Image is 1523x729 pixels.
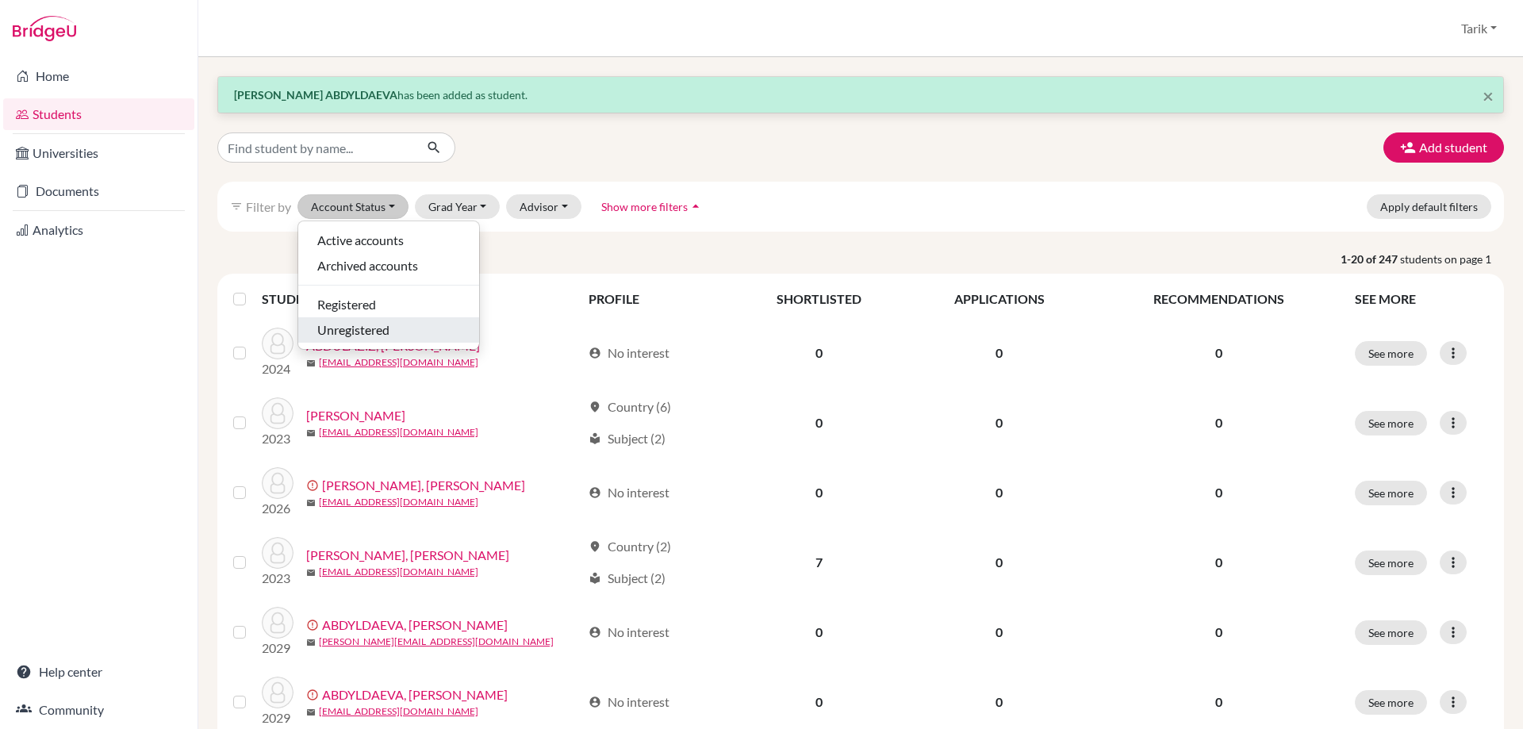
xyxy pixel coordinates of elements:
span: Registered [317,295,376,314]
img: Bridge-U [13,16,76,41]
img: ABDYLDAEVA, ZARA ALMAZOVNA [262,677,293,708]
a: Documents [3,175,194,207]
td: 0 [907,597,1091,667]
input: Find student by name... [217,132,414,163]
td: 0 [907,458,1091,528]
p: 0 [1102,413,1336,432]
a: [PERSON_NAME], [PERSON_NAME] [322,476,525,495]
th: SHORTLISTED [731,280,907,318]
div: No interest [589,623,669,642]
button: Advisor [506,194,581,219]
span: Unregistered [317,320,389,340]
span: Active accounts [317,231,404,250]
span: account_circle [589,486,601,499]
a: [PERSON_NAME][EMAIL_ADDRESS][DOMAIN_NAME] [319,635,554,649]
span: location_on [589,540,601,553]
th: APPLICATIONS [907,280,1091,318]
span: Archived accounts [317,256,418,275]
img: ABDULLAEV, ADIL OKAMOTO [262,467,293,499]
span: mail [306,638,316,647]
p: 0 [1102,553,1336,572]
td: 0 [907,388,1091,458]
strong: [PERSON_NAME] ABDYLDAEVA [234,88,397,102]
span: Filter by [246,199,291,214]
span: local_library [589,572,601,585]
a: [PERSON_NAME], [PERSON_NAME] [306,546,509,565]
button: See more [1355,411,1427,435]
th: SEE MORE [1345,280,1498,318]
p: 2023 [262,429,293,448]
span: × [1483,84,1494,107]
a: ABDYLDAEVA, [PERSON_NAME] [322,616,508,635]
a: ABDYLDAEVA, [PERSON_NAME] [322,685,508,704]
td: 7 [731,528,907,597]
td: 0 [731,388,907,458]
img: ABDULAZİZ, MOHAMED [262,397,293,429]
th: STUDENT [262,280,579,318]
p: 2029 [262,708,293,727]
img: ABDULLAEVA, ALIYA OKAMOTO [262,537,293,569]
td: 0 [731,458,907,528]
button: See more [1355,481,1427,505]
a: [EMAIL_ADDRESS][DOMAIN_NAME] [319,495,478,509]
button: See more [1355,620,1427,645]
button: Archived accounts [298,253,479,278]
span: mail [306,568,316,577]
button: Close [1483,86,1494,106]
a: Students [3,98,194,130]
th: PROFILE [579,280,731,318]
td: 0 [907,318,1091,388]
strong: 1-20 of 247 [1341,251,1400,267]
a: [PERSON_NAME] [306,406,405,425]
button: Apply default filters [1367,194,1491,219]
p: 2023 [262,569,293,588]
a: Community [3,694,194,726]
div: Subject (2) [589,569,666,588]
i: arrow_drop_up [688,198,704,214]
div: No interest [589,483,669,502]
button: Unregistered [298,317,479,343]
span: error_outline [306,619,322,631]
button: Grad Year [415,194,501,219]
span: mail [306,428,316,438]
th: RECOMMENDATIONS [1092,280,1345,318]
p: 2029 [262,639,293,658]
img: ABDULAZİZ, HOSEIN UNWAR [262,328,293,359]
span: mail [306,708,316,717]
span: account_circle [589,347,601,359]
a: [EMAIL_ADDRESS][DOMAIN_NAME] [319,355,478,370]
a: [EMAIL_ADDRESS][DOMAIN_NAME] [319,425,478,439]
p: 2026 [262,499,293,518]
button: Show more filtersarrow_drop_up [588,194,717,219]
p: 0 [1102,343,1336,363]
div: Country (2) [589,537,671,556]
p: 0 [1102,483,1336,502]
td: 0 [731,318,907,388]
td: 0 [731,597,907,667]
span: error_outline [306,689,322,701]
span: local_library [589,432,601,445]
span: account_circle [589,696,601,708]
div: Subject (2) [589,429,666,448]
p: 0 [1102,693,1336,712]
button: See more [1355,551,1427,575]
div: No interest [589,693,669,712]
a: Help center [3,656,194,688]
button: Add student [1383,132,1504,163]
p: 2024 [262,359,293,378]
div: Country (6) [589,397,671,416]
button: See more [1355,690,1427,715]
span: account_circle [589,626,601,639]
div: No interest [589,343,669,363]
span: error_outline [306,479,322,492]
p: has been added as student. [234,86,1487,103]
span: mail [306,498,316,508]
span: Show more filters [601,200,688,213]
td: 0 [907,528,1091,597]
a: Home [3,60,194,92]
img: ABDYLDAEVA, SARA ALMAZOVNA [262,607,293,639]
button: Registered [298,292,479,317]
a: [EMAIL_ADDRESS][DOMAIN_NAME] [319,565,478,579]
button: Account Status [297,194,409,219]
div: Account Status [297,221,480,350]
